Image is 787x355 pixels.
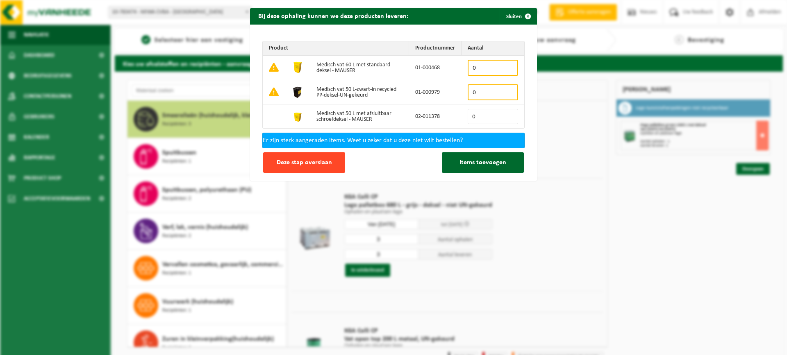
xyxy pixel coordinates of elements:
[263,41,409,56] th: Product
[462,41,524,56] th: Aantal
[291,85,304,98] img: 01-000979
[409,105,462,128] td: 02-011378
[277,159,332,166] span: Deze stap overslaan
[442,152,524,173] button: Items toevoegen
[263,133,524,148] div: Er zijn sterk aangeraden items. Weet u zeker dat u deze niet wilt bestellen?
[310,56,409,80] td: Medisch vat 60 L met standaard deksel - MAUSER
[250,8,416,24] h2: Bij deze ophaling kunnen we deze producten leveren:
[459,159,506,166] span: Items toevoegen
[291,61,304,74] img: 01-000468
[409,41,462,56] th: Productnummer
[310,105,409,128] td: Medisch vat 50 L met afsluitbaar schroefdeksel - MAUSER
[500,8,536,25] button: Sluiten
[310,80,409,105] td: Medisch vat 50 L-zwart-in recycled PP-deksel-UN-gekeurd
[409,56,462,80] td: 01-000468
[409,80,462,105] td: 01-000979
[291,109,304,122] img: 02-011378
[263,152,345,173] button: Deze stap overslaan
